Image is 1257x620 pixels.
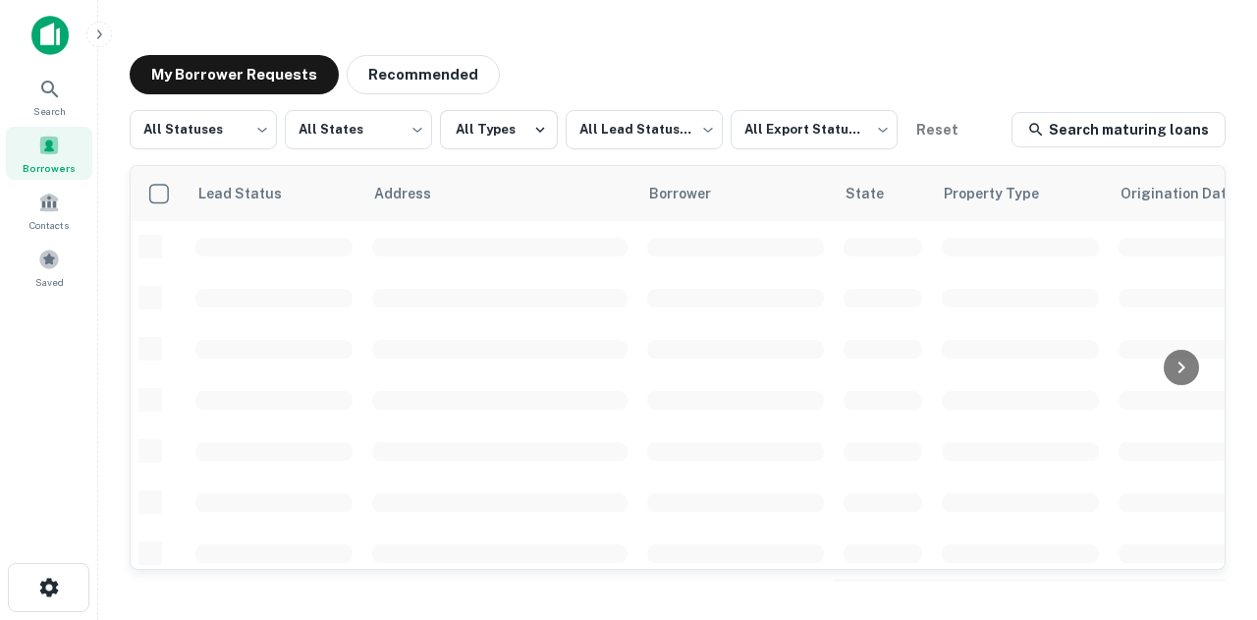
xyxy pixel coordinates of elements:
[197,182,307,205] span: Lead Status
[944,182,1065,205] span: Property Type
[186,166,362,221] th: Lead Status
[731,104,898,155] div: All Export Statuses
[347,55,500,94] button: Recommended
[31,16,69,55] img: capitalize-icon.png
[29,217,69,233] span: Contacts
[846,182,909,205] span: State
[6,70,92,123] a: Search
[6,184,92,237] a: Contacts
[932,166,1109,221] th: Property Type
[6,127,92,180] a: Borrowers
[637,166,834,221] th: Borrower
[130,104,277,155] div: All Statuses
[566,104,723,155] div: All Lead Statuses
[33,103,66,119] span: Search
[649,182,737,205] span: Borrower
[440,110,558,149] button: All Types
[6,241,92,294] a: Saved
[374,182,457,205] span: Address
[130,55,339,94] button: My Borrower Requests
[905,110,968,149] button: Reset
[35,274,64,290] span: Saved
[1011,112,1226,147] a: Search maturing loans
[834,166,932,221] th: State
[285,104,432,155] div: All States
[362,166,637,221] th: Address
[23,160,76,176] span: Borrowers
